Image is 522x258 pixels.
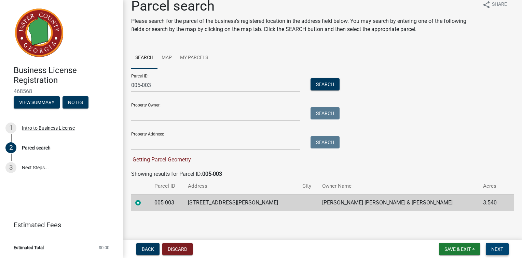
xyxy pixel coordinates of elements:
a: Estimated Fees [5,218,112,232]
a: Map [157,47,176,69]
th: Address [184,178,298,194]
span: Estimated Total [14,245,44,250]
button: Next [486,243,509,255]
td: [PERSON_NAME] [PERSON_NAME] & [PERSON_NAME] [318,194,479,211]
th: Owner Name [318,178,479,194]
span: Share [492,1,507,9]
th: Acres [479,178,504,194]
div: Parcel search [22,145,51,150]
a: My Parcels [176,47,212,69]
td: [STREET_ADDRESS][PERSON_NAME] [184,194,298,211]
button: Search [311,136,340,148]
img: Jasper County, Georgia [14,7,65,58]
wm-modal-confirm: Summary [14,100,60,105]
td: 005 003 [150,194,184,211]
a: Search [131,47,157,69]
wm-modal-confirm: Notes [63,100,88,105]
span: $0.00 [99,245,109,250]
p: Please search for the parcel of the business's registered location in the address field below. Yo... [131,17,477,33]
div: 3 [5,162,16,173]
button: View Summary [14,96,60,109]
span: Next [491,246,503,252]
span: Save & Exit [444,246,471,252]
button: Notes [63,96,88,109]
button: Search [311,107,340,119]
span: 468568 [14,88,109,95]
span: Getting Parcel Geometry [131,156,191,163]
div: 2 [5,142,16,153]
h4: Business License Registration [14,66,118,85]
div: Intro to Business License [22,126,75,130]
strong: 005-003 [202,171,222,177]
button: Save & Exit [439,243,480,255]
div: Showing results for Parcel ID: [131,170,514,178]
button: Discard [162,243,193,255]
i: share [482,1,491,9]
div: 1 [5,123,16,133]
th: Parcel ID [150,178,184,194]
th: City [298,178,318,194]
span: Back [142,246,154,252]
button: Search [311,78,340,90]
button: Back [136,243,160,255]
td: 3.540 [479,194,504,211]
